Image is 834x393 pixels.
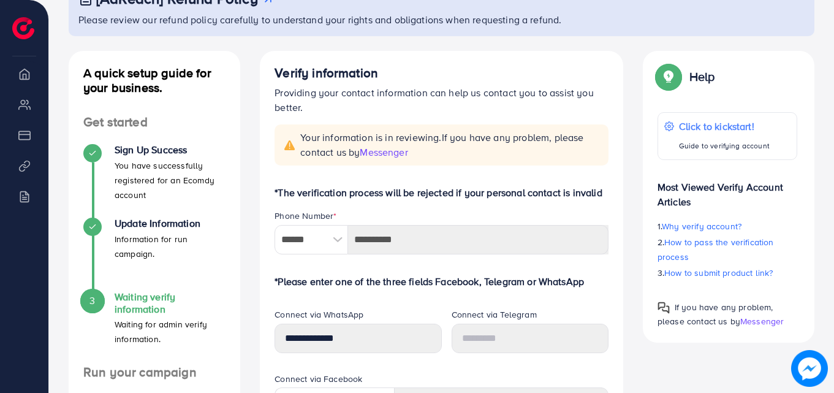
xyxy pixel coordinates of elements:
[69,365,240,380] h4: Run your campaign
[115,317,226,346] p: Waiting for admin verify information.
[791,350,828,387] img: image
[69,144,240,218] li: Sign Up Success
[658,170,797,209] p: Most Viewed Verify Account Articles
[284,140,295,150] img: alert
[275,274,608,289] p: *Please enter one of the three fields Facebook, Telegram or WhatsApp
[12,17,34,39] img: logo
[275,308,363,321] label: Connect via WhatsApp
[658,301,773,327] span: If you have any problem, please contact us by
[658,265,797,280] p: 3.
[115,291,226,315] h4: Waiting verify information
[115,144,226,156] h4: Sign Up Success
[275,85,608,115] p: Providing your contact information can help us contact you to assist you better.
[689,69,715,84] p: Help
[69,218,240,291] li: Update Information
[78,12,807,27] p: Please review our refund policy carefully to understand your rights and obligations when requesti...
[658,236,774,263] span: How to pass the verification process
[300,131,583,158] span: If you have any problem, please contact us by
[115,232,226,261] p: Information for run campaign.
[69,66,240,95] h4: A quick setup guide for your business.
[740,315,784,327] span: Messenger
[275,210,336,222] label: Phone Number
[115,158,226,202] p: You have successfully registered for an Ecomdy account
[275,66,608,81] h4: Verify information
[658,235,797,264] p: 2.
[115,218,226,229] h4: Update Information
[69,115,240,130] h4: Get started
[452,308,537,321] label: Connect via Telegram
[89,294,95,308] span: 3
[679,119,770,134] p: Click to kickstart!
[658,66,680,88] img: Popup guide
[275,185,608,200] p: *The verification process will be rejected if your personal contact is invalid
[360,145,408,159] span: Messenger
[664,267,773,279] span: How to submit product link?
[658,302,670,314] img: Popup guide
[662,220,741,232] span: Why verify account?
[658,219,797,234] p: 1.
[275,373,362,385] label: Connect via Facebook
[679,139,770,153] p: Guide to verifying account
[69,291,240,365] li: Waiting verify information
[300,131,601,159] span: Your information is in reviewing.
